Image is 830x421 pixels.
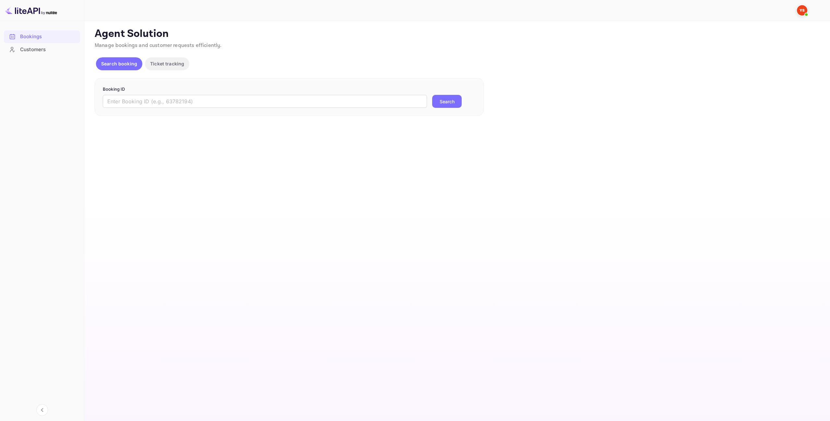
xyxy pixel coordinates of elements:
button: Search [432,95,462,108]
input: Enter Booking ID (e.g., 63782194) [103,95,427,108]
a: Bookings [4,30,80,42]
p: Search booking [101,60,137,67]
img: LiteAPI logo [5,5,57,16]
div: Bookings [20,33,77,40]
button: Collapse navigation [36,404,48,416]
div: Customers [20,46,77,53]
span: Manage bookings and customer requests efficiently. [95,42,222,49]
p: Agent Solution [95,28,818,40]
p: Ticket tracking [150,60,184,67]
img: Yandex Support [797,5,807,16]
a: Customers [4,43,80,55]
div: Bookings [4,30,80,43]
p: Booking ID [103,86,476,93]
div: Customers [4,43,80,56]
